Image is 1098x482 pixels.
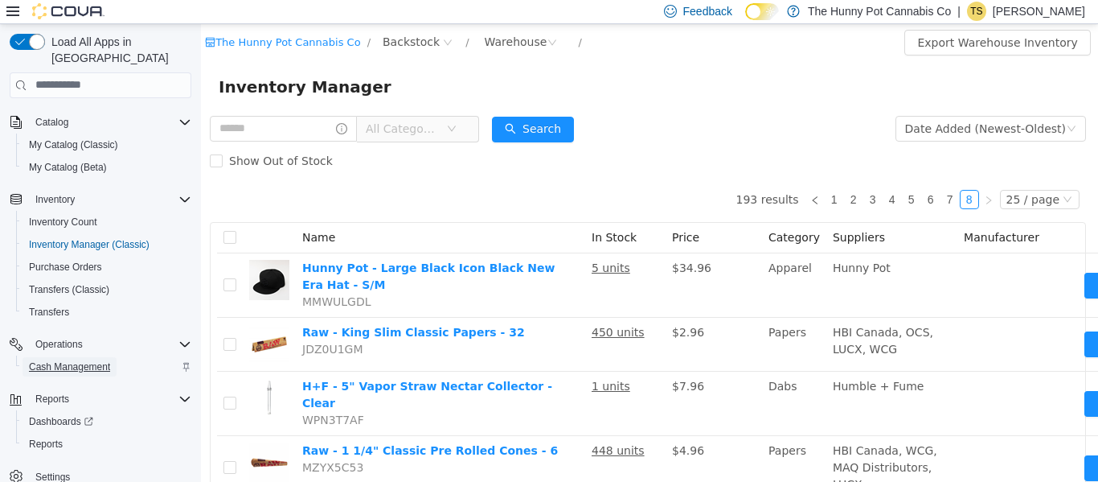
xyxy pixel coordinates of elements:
span: My Catalog (Classic) [29,138,118,151]
span: Catalog [35,116,68,129]
a: H+F - 5" Vapor Straw Nectar Collector - Clear [101,356,351,385]
span: Inventory [29,190,191,209]
button: Transfers (Classic) [16,278,198,301]
i: icon: right [783,171,793,181]
a: 3 [663,167,681,184]
button: Inventory [29,190,81,209]
a: 7 [740,167,758,184]
span: $34.96 [471,237,510,250]
span: Humble + Fume [632,356,723,369]
span: Inventory Manager (Classic) [29,238,150,251]
td: Papers [561,412,625,476]
span: Reports [29,389,191,409]
a: Reports [23,435,69,454]
span: Manufacturer [763,207,838,220]
a: Raw - King Slim Classic Papers - 32 [101,302,324,315]
button: My Catalog (Classic) [16,134,198,156]
i: icon: left [609,171,619,181]
span: Price [471,207,498,220]
li: Next Page [778,166,797,185]
i: icon: down [862,171,871,182]
span: / [264,12,268,24]
li: 8 [759,166,778,185]
a: icon: shopThe Hunny Pot Cannabis Co [4,12,159,24]
img: Raw - 1 1/4" Classic Pre Rolled Cones - 6 hero shot [48,418,88,459]
li: 193 results [535,166,598,185]
span: JDZ0U1GM [101,319,162,332]
a: Inventory Count [23,212,104,232]
li: 5 [701,166,720,185]
li: 6 [720,166,740,185]
li: Previous Page [604,166,624,185]
i: icon: shop [4,13,14,23]
a: Purchase Orders [23,257,109,277]
button: My Catalog (Beta) [16,156,198,179]
span: Inventory Manager [18,50,200,76]
span: Operations [29,335,191,354]
span: TS [970,2,982,21]
span: / [378,12,381,24]
a: Dashboards [23,412,100,431]
li: 1 [624,166,643,185]
p: The Hunny Pot Cannabis Co [808,2,951,21]
button: Catalog [3,111,198,134]
button: icon: searchSearch [291,93,373,118]
div: 25 / page [805,167,858,184]
span: In Stock [391,207,436,220]
span: HBI Canada, WCG, MAQ Distributors, LUCX [632,420,736,467]
button: Reports [3,388,198,410]
a: Transfers (Classic) [23,280,116,299]
span: $7.96 [471,356,503,369]
img: Cova [32,3,104,19]
button: Export Warehouse Inventory [703,6,889,31]
u: 448 units [391,420,444,433]
td: Apparel [561,229,625,294]
span: Transfers [23,303,191,322]
button: Purchase Orders [16,256,198,278]
span: / [166,12,170,24]
a: 6 [721,167,739,184]
a: My Catalog (Classic) [23,135,125,154]
li: 3 [662,166,682,185]
span: Reports [23,435,191,454]
span: Suppliers [632,207,684,220]
button: Operations [3,333,198,356]
a: 8 [760,167,777,184]
button: Inventory Count [16,211,198,233]
a: Cash Management [23,357,117,377]
a: Inventory Manager (Classic) [23,235,156,254]
u: 450 units [391,302,444,315]
button: Transfers [16,301,198,323]
span: Backstock [182,9,239,27]
span: My Catalog (Beta) [29,161,107,174]
span: Inventory Manager (Classic) [23,235,191,254]
span: Dark Mode [745,20,746,21]
span: Purchase Orders [29,261,102,274]
i: icon: down [866,100,875,111]
span: $2.96 [471,302,503,315]
span: Reports [35,393,69,406]
button: Inventory [3,188,198,211]
span: Transfers (Classic) [29,283,109,296]
span: Dashboards [29,415,93,428]
span: WPN3T7AF [101,389,163,402]
button: Cash Management [16,356,198,378]
span: MZYX5C53 [101,437,162,450]
button: Reports [16,433,198,455]
a: My Catalog (Beta) [23,158,113,177]
span: Inventory [35,193,75,206]
span: Category [567,207,619,220]
u: 5 units [391,237,429,250]
span: Inventory Count [23,212,191,232]
input: Dark Mode [745,3,779,20]
img: Hunny Pot - Large Black Icon Black New Era Hat - S/M hero shot [48,236,88,276]
a: 5 [702,167,719,184]
a: 1 [625,167,642,184]
span: Feedback [683,3,732,19]
a: Raw - 1 1/4" Classic Pre Rolled Cones - 6 [101,420,357,433]
span: Show Out of Stock [22,130,138,143]
td: Papers [561,294,625,348]
span: Inventory Count [29,216,97,229]
a: 4 [682,167,700,184]
span: Catalog [29,113,191,132]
